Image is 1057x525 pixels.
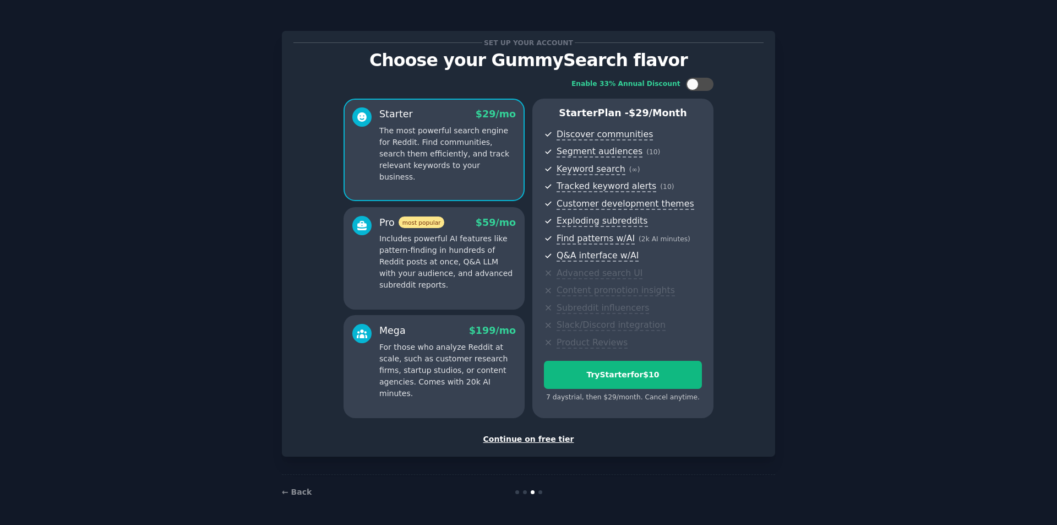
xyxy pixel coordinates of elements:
[544,106,702,120] p: Starter Plan -
[469,325,516,336] span: $ 199 /mo
[646,148,660,156] span: ( 10 )
[557,215,647,227] span: Exploding subreddits
[293,51,764,70] p: Choose your GummySearch flavor
[379,324,406,338] div: Mega
[557,250,639,262] span: Q&A interface w/AI
[557,285,675,296] span: Content promotion insights
[660,183,674,191] span: ( 10 )
[399,217,445,228] span: most popular
[557,181,656,192] span: Tracked keyword alerts
[476,217,516,228] span: $ 59 /mo
[379,233,516,291] p: Includes powerful AI features like pattern-finding in hundreds of Reddit posts at once, Q&A LLM w...
[379,216,444,230] div: Pro
[482,37,575,48] span: Set up your account
[639,235,690,243] span: ( 2k AI minutes )
[629,166,640,174] span: ( ∞ )
[379,342,516,399] p: For those who analyze Reddit at scale, such as customer research firms, startup studios, or conte...
[476,109,516,120] span: $ 29 /mo
[629,107,687,118] span: $ 29 /month
[557,268,642,279] span: Advanced search UI
[379,107,413,121] div: Starter
[557,233,635,245] span: Find patterns w/AI
[557,320,666,331] span: Slack/Discord integration
[544,393,702,403] div: 7 days trial, then $ 29 /month . Cancel anytime.
[557,337,628,349] span: Product Reviews
[571,79,680,89] div: Enable 33% Annual Discount
[557,198,694,210] span: Customer development themes
[544,369,701,381] div: Try Starter for $10
[293,434,764,445] div: Continue on free tier
[557,164,625,175] span: Keyword search
[557,146,642,158] span: Segment audiences
[557,302,649,314] span: Subreddit influencers
[282,488,312,496] a: ← Back
[557,129,653,140] span: Discover communities
[544,361,702,389] button: TryStarterfor$10
[379,125,516,183] p: The most powerful search engine for Reddit. Find communities, search them efficiently, and track ...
